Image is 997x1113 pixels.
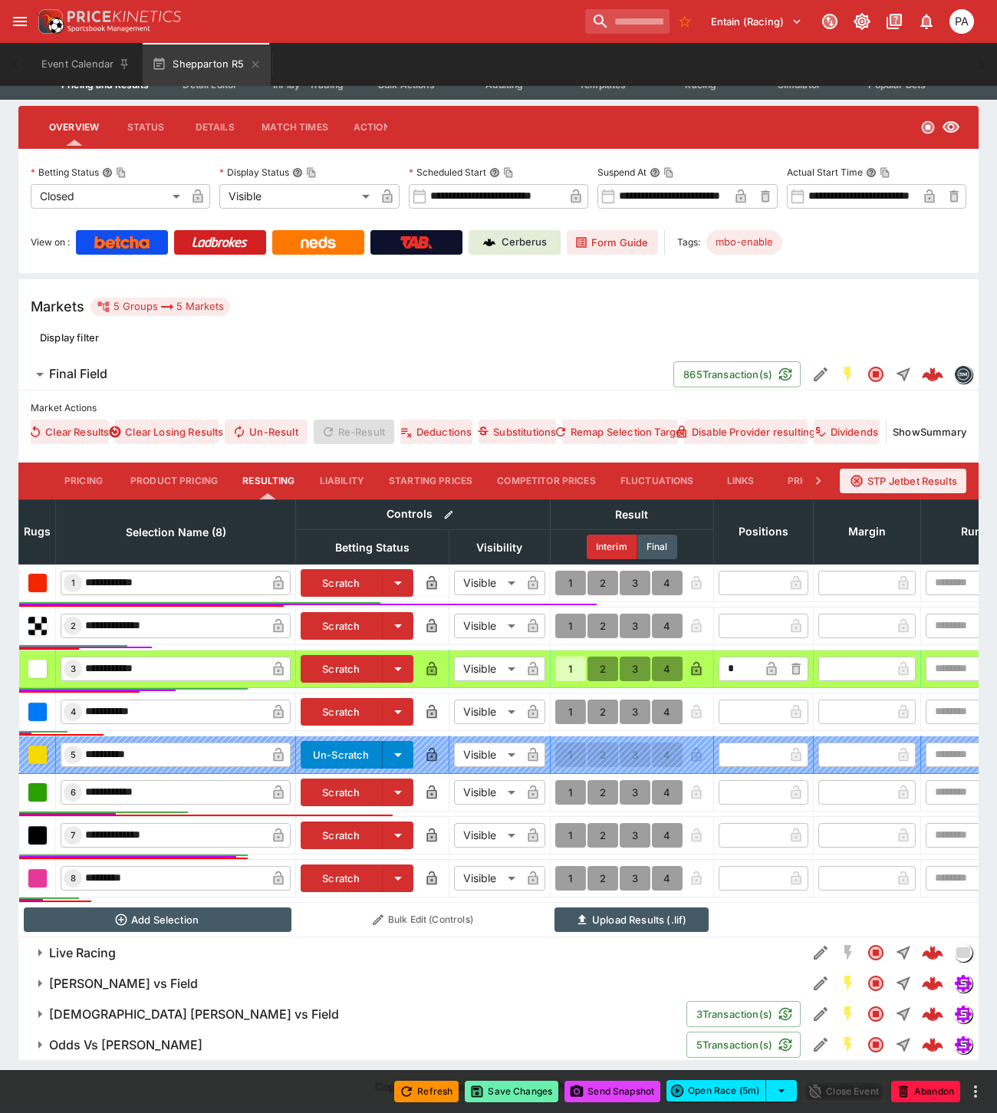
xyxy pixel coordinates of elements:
[192,236,248,249] img: Ladbrokes
[587,823,618,848] button: 2
[597,166,647,179] p: Suspend At
[564,1081,660,1102] button: Send Snapshot
[562,420,679,444] button: Remap Selection Target
[848,8,876,35] button: Toggle light/dark mode
[555,571,586,595] button: 1
[180,109,249,146] button: Details
[454,657,521,681] div: Visible
[775,463,861,499] button: Price Limits
[587,780,618,805] button: 2
[555,700,586,724] button: 1
[454,700,521,724] div: Visible
[219,166,289,179] p: Display Status
[922,364,943,385] div: 34a230cd-7958-4308-8271-47921a80b7be
[31,184,186,209] div: Closed
[111,109,180,146] button: Status
[893,420,966,444] button: ShowSummary
[587,700,618,724] button: 2
[301,612,383,640] button: Scratch
[834,361,862,388] button: SGM Enabled
[867,974,885,993] svg: Closed
[652,614,683,638] button: 4
[301,741,383,769] button: Un-Scratch
[555,614,586,638] button: 1
[955,1036,972,1053] img: simulator
[118,463,230,499] button: Product Pricing
[503,167,514,178] button: Copy To Clipboard
[67,873,79,884] span: 8
[301,822,383,849] button: Scratch
[867,943,885,962] svg: Closed
[67,830,78,841] span: 7
[620,571,650,595] button: 3
[31,230,70,255] label: View on :
[652,866,683,891] button: 4
[922,942,943,963] div: e725e740-b508-4cd7-ab35-bd782b34bb3b
[917,937,948,968] a: e725e740-b508-4cd7-ab35-bd782b34bb3b
[18,999,686,1029] button: [DEMOGRAPHIC_DATA] [PERSON_NAME] vs Field
[663,167,674,178] button: Copy To Clipboard
[555,780,586,805] button: 1
[49,366,107,382] h6: Final Field
[890,970,917,997] button: Straight
[816,8,844,35] button: Connected to PK
[454,571,521,595] div: Visible
[706,230,782,255] div: Betting Target: cerberus
[787,166,863,179] p: Actual Start Time
[454,743,521,767] div: Visible
[555,866,586,891] button: 1
[465,1081,558,1102] button: Save Changes
[502,235,547,250] p: Cerberus
[890,939,917,966] button: Straight
[554,907,709,932] button: Upload Results (.lif)
[31,166,99,179] p: Betting Status
[867,1036,885,1054] svg: Closed
[67,621,79,631] span: 2
[917,1029,948,1060] a: a4dba6c5-afc6-4065-85a6-40a3e8ca86d0
[31,420,109,444] button: Clear Results
[97,298,224,316] div: 5 Groups 5 Markets
[37,109,111,146] button: Overview
[955,944,972,961] img: liveracing
[890,361,917,388] button: Straight
[713,499,813,564] th: Positions
[219,184,374,209] div: Visible
[292,167,303,178] button: Display StatusCopy To Clipboard
[308,463,377,499] button: Liability
[637,535,677,559] button: Final
[32,43,140,86] button: Event Calendar
[650,167,660,178] button: Suspend AtCopy To Clipboard
[68,578,78,588] span: 1
[585,9,670,34] input: search
[550,499,713,529] th: Result
[454,614,521,638] div: Visible
[18,968,807,999] button: [PERSON_NAME] vs Field
[49,945,116,961] h6: Live Racing
[67,787,79,798] span: 6
[409,166,486,179] p: Scheduled Start
[891,1082,960,1098] span: Mark an event as closed and abandoned.
[296,499,551,529] th: Controls
[702,9,811,34] button: Select Tenant
[454,823,521,848] div: Visible
[469,230,561,255] a: Cerberus
[890,1000,917,1028] button: Straight
[922,973,943,994] div: bcaf9439-4734-46ba-93b1-7486211ccc3e
[807,1000,834,1028] button: Edit Detail
[6,8,34,35] button: open drawer
[94,236,150,249] img: Betcha
[555,823,586,848] button: 1
[807,1031,834,1059] button: Edit Detail
[620,614,650,638] button: 3
[230,463,307,499] button: Resulting
[867,1005,885,1023] svg: Closed
[143,43,270,86] button: Shepparton R5
[807,939,834,966] button: Edit Detail
[922,973,943,994] img: logo-cerberus--red.svg
[917,999,948,1029] a: c7673e52-890b-449c-a245-4d5872bf9648
[807,361,834,388] button: Edit Detail
[666,1080,766,1101] button: Open Race (5m)
[620,866,650,891] button: 3
[67,749,79,760] span: 5
[766,1080,797,1101] button: select merge strategy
